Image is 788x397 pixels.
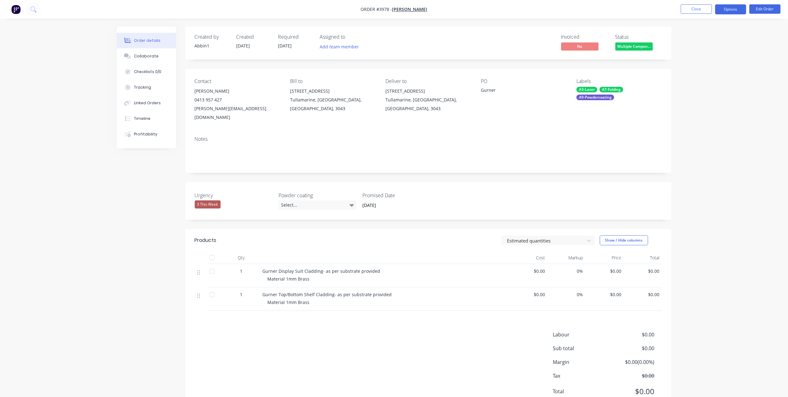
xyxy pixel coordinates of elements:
[195,104,280,122] div: [PERSON_NAME][EMAIL_ADDRESS][DOMAIN_NAME]
[195,136,662,142] div: Notes
[195,42,229,49] div: Abbin1
[576,87,597,92] div: A3-Laser
[608,345,654,352] span: $0.00
[117,48,176,64] button: Collaborate
[117,64,176,80] button: Checklists 0/0
[320,42,362,51] button: Add team member
[134,85,151,90] div: Tracking
[268,276,310,282] span: Material 1mm Brass
[195,87,280,122] div: [PERSON_NAME]0413 957 427[PERSON_NAME][EMAIL_ADDRESS][DOMAIN_NAME]
[749,4,781,14] button: Edit Order
[481,87,559,96] div: Gurner
[553,358,609,366] span: Margin
[134,100,161,106] div: Linked Orders
[223,252,260,264] div: Qty
[195,96,280,104] div: 0413 957 427
[600,235,648,245] button: Show / Hide columns
[512,268,545,274] span: $0.00
[681,4,712,14] button: Close
[117,80,176,95] button: Tracking
[550,291,583,298] span: 0%
[608,331,654,338] span: $0.00
[615,34,662,40] div: Status
[553,345,609,352] span: Sub total
[385,87,471,96] div: [STREET_ADDRESS]
[385,87,471,113] div: [STREET_ADDRESS]Tullamarine, [GEOGRAPHIC_DATA], [GEOGRAPHIC_DATA], 3043
[715,4,746,14] button: Options
[134,69,161,75] div: Checklists 0/0
[509,252,548,264] div: Cost
[588,291,622,298] span: $0.00
[195,34,229,40] div: Created by
[236,43,250,49] span: [DATE]
[599,87,623,92] div: A7-Folding
[134,131,157,137] div: Profitability
[117,33,176,48] button: Order details
[117,126,176,142] button: Profitability
[576,95,614,100] div: A9-Powdercoating
[561,34,608,40] div: Invoiced
[278,43,292,49] span: [DATE]
[263,292,392,297] span: Gurner Top/Bottom Shelf Cladding- as per substrate provided
[117,95,176,111] button: Linked Orders
[553,331,609,338] span: Labour
[290,87,375,96] div: [STREET_ADDRESS]
[362,192,440,199] label: Promised Date
[624,252,662,264] div: Total
[615,42,653,52] button: Multiple Compon...
[268,299,310,305] span: Material 1mm Brass
[195,237,217,244] div: Products
[290,87,375,113] div: [STREET_ADDRESS]Tullamarine, [GEOGRAPHIC_DATA], [GEOGRAPHIC_DATA], 3043
[358,201,436,210] input: Enter date
[117,111,176,126] button: Timeline
[290,78,375,84] div: Bill to
[316,42,362,51] button: Add team member
[576,78,662,84] div: Labels
[361,7,392,12] span: Order #3978 -
[615,42,653,50] span: Multiple Compon...
[279,200,356,210] div: Select...
[134,38,160,43] div: Order details
[385,96,471,113] div: Tullamarine, [GEOGRAPHIC_DATA], [GEOGRAPHIC_DATA], 3043
[195,200,221,208] div: 3 This Week
[553,388,609,395] span: Total
[608,358,654,366] span: $0.00 ( 0.00 %)
[481,78,566,84] div: PO
[134,116,150,121] div: Timeline
[195,192,273,199] label: Urgency
[278,34,313,40] div: Required
[236,34,271,40] div: Created
[195,78,280,84] div: Contact
[195,87,280,96] div: [PERSON_NAME]
[240,268,243,274] span: 1
[263,268,380,274] span: Gurner Display Suit Cladding- as per substrate provided
[11,5,21,14] img: Factory
[385,78,471,84] div: Deliver to
[392,7,427,12] a: [PERSON_NAME]
[320,34,382,40] div: Assigned to
[290,96,375,113] div: Tullamarine, [GEOGRAPHIC_DATA], [GEOGRAPHIC_DATA], 3043
[279,192,356,199] label: Powder coating
[561,42,599,50] span: No
[608,386,654,397] span: $0.00
[547,252,586,264] div: Markup
[626,291,660,298] span: $0.00
[550,268,583,274] span: 0%
[553,372,609,380] span: Tax
[608,372,654,380] span: $0.00
[626,268,660,274] span: $0.00
[512,291,545,298] span: $0.00
[240,291,243,298] span: 1
[588,268,622,274] span: $0.00
[586,252,624,264] div: Price
[134,53,159,59] div: Collaborate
